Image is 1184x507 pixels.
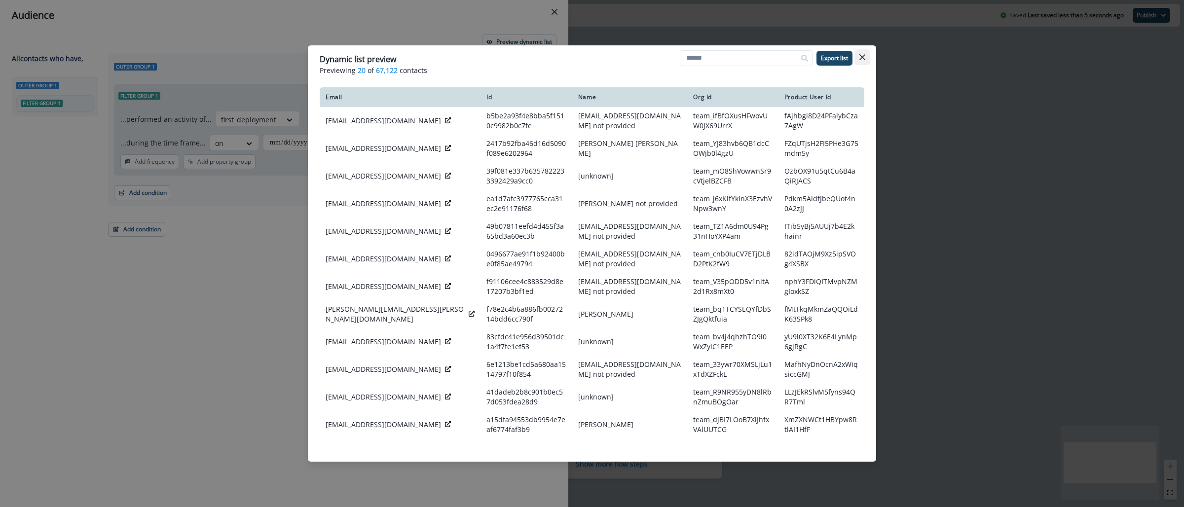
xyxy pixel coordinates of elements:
[481,300,572,328] td: f78e2c4b6a886fb0027214bdd6cc790f
[687,162,778,190] td: team_mO8ShVowwnSr9cVtjelBZCFB
[481,107,572,135] td: b5be2a93f4e8bba5f1510c9982b0c7fe
[778,190,864,217] td: Pdkm5AldfJbeQUot4n0A2zJJ
[326,199,441,209] p: [EMAIL_ADDRESS][DOMAIN_NAME]
[376,65,398,75] span: 67,122
[693,93,772,101] div: Org Id
[481,356,572,383] td: 6e1213be1cd5a680aa1514797f10f854
[481,217,572,245] td: 49b07811eefd4d455f3a65bd3a60ec3b
[326,282,441,291] p: [EMAIL_ADDRESS][DOMAIN_NAME]
[778,328,864,356] td: yU9l0XT32K6E4LynMp6gjRgC
[481,245,572,273] td: 0496677ae91f1b92400be0f85ae49794
[572,107,688,135] td: [EMAIL_ADDRESS][DOMAIN_NAME] not provided
[481,162,572,190] td: 39f081e337b6357822233392429a9cc0
[481,135,572,162] td: 2417b92fba46d16d5090f089e6202964
[687,438,778,466] td: team_qPkevDn778QDY4hyuUJ7GDp3
[326,144,441,153] p: [EMAIL_ADDRESS][DOMAIN_NAME]
[326,420,441,430] p: [EMAIL_ADDRESS][DOMAIN_NAME]
[481,190,572,217] td: ea1d7afc3977765cca31ec2e91176f68
[778,300,864,328] td: fMtTkqMkmZaQQOiLdK63SPk8
[572,328,688,356] td: [unknown]
[778,411,864,438] td: XmZXNWCt1HBYpw8RtlAI1HfF
[481,273,572,300] td: f91106cee4c883529d8e17207b3bf1ed
[326,226,441,236] p: [EMAIL_ADDRESS][DOMAIN_NAME]
[572,300,688,328] td: [PERSON_NAME]
[481,383,572,411] td: 41dadeb2b8c901b0ec57d053fdea28d9
[320,53,396,65] p: Dynamic list preview
[481,438,572,466] td: c6700698c142890f6e869f709506a96d
[778,162,864,190] td: OzbOX91u5qtCu6B4aQiRJACS
[778,356,864,383] td: MafhNyDnOcnA2xWiqsiccGMJ
[821,55,848,62] p: Export list
[326,171,441,181] p: [EMAIL_ADDRESS][DOMAIN_NAME]
[326,364,441,374] p: [EMAIL_ADDRESS][DOMAIN_NAME]
[572,273,688,300] td: [EMAIL_ADDRESS][DOMAIN_NAME] not provided
[326,304,465,324] p: [PERSON_NAME][EMAIL_ADDRESS][PERSON_NAME][DOMAIN_NAME]
[687,273,778,300] td: team_V35pODD5v1nltA2d1Rx8mXt0
[687,383,778,411] td: team_R9NR955yDN8lRbnZmuBOgOar
[816,51,852,66] button: Export list
[784,93,858,101] div: Product User Id
[481,411,572,438] td: a15dfa94553db9954e7eaf6774faf3b9
[687,411,778,438] td: team_djBI7LOoB7XiJhfxVAlUUTCG
[687,135,778,162] td: team_YJ83hvb6QB1dcCOWjb0l4gzU
[572,411,688,438] td: [PERSON_NAME]
[687,328,778,356] td: team_bv4j4qhzhTO9l0WxZylC1EEP
[778,217,864,245] td: ITib5yBj5AUUj7b4E2khainr
[687,107,778,135] td: team_ifBfOXusHFwovUW0JX69UrrX
[326,93,475,101] div: Email
[326,116,441,126] p: [EMAIL_ADDRESS][DOMAIN_NAME]
[778,273,864,300] td: nphY3FDiQITMvpNZMgIoxkSZ
[687,245,778,273] td: team_cnb0IuCV7ETjDLBD2PtK2fW9
[778,135,864,162] td: FZqUTjsH2FI5PHe3G75mdm5y
[486,93,566,101] div: Id
[572,245,688,273] td: [EMAIL_ADDRESS][DOMAIN_NAME] not provided
[572,135,688,162] td: [PERSON_NAME] [PERSON_NAME]
[778,438,864,466] td: SqWfyJm02JdC74lN8NruvNKc
[687,190,778,217] td: team_j6xKlfYkInX3EzvhVNpw3wnY
[572,190,688,217] td: [PERSON_NAME] not provided
[854,49,870,65] button: Close
[578,93,682,101] div: Name
[358,65,366,75] span: 20
[326,254,441,264] p: [EMAIL_ADDRESS][DOMAIN_NAME]
[326,392,441,402] p: [EMAIL_ADDRESS][DOMAIN_NAME]
[572,217,688,245] td: [EMAIL_ADDRESS][DOMAIN_NAME] not provided
[778,107,864,135] td: fAjhbgi8D24PFalybCza7AgW
[481,328,572,356] td: 83cfdc41e956d39501dc1a4f7fe1ef53
[687,217,778,245] td: team_TZ1A6dm0U94Pg31nHoYXP4am
[572,383,688,411] td: [unknown]
[320,65,864,75] p: Previewing of contacts
[687,300,778,328] td: team_bq1TCYSEQYfDbSZJgQktfuia
[687,356,778,383] td: team_33ywr70XMSLjLu1xTdXZFckL
[572,162,688,190] td: [unknown]
[572,438,688,466] td: [PERSON_NAME]
[778,383,864,411] td: LLzJEkRSlvM5fyns94QR7Tml
[778,245,864,273] td: 82idTAOjM9Xz5ipSVOg4XSBX
[572,356,688,383] td: [EMAIL_ADDRESS][DOMAIN_NAME] not provided
[326,337,441,347] p: [EMAIL_ADDRESS][DOMAIN_NAME]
